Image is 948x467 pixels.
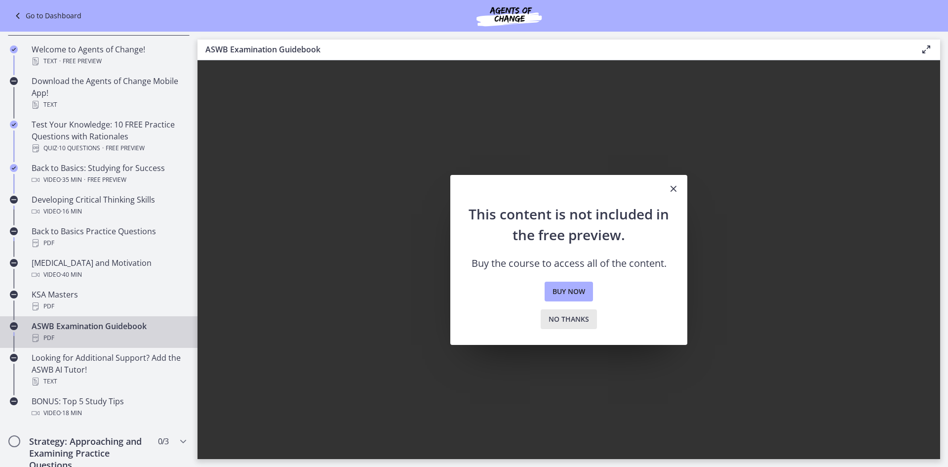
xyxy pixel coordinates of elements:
div: Video [32,206,186,217]
a: Buy now [545,282,593,301]
span: · 16 min [61,206,82,217]
span: Free preview [87,174,126,186]
div: Quiz [32,142,186,154]
div: ASWB Examination Guidebook [32,320,186,344]
h2: This content is not included in the free preview. [466,204,671,245]
span: No thanks [549,313,589,325]
div: Video [32,269,186,281]
div: Text [32,55,186,67]
span: Buy now [553,286,585,297]
div: Download the Agents of Change Mobile App! [32,75,186,111]
span: · 35 min [61,174,82,186]
div: PDF [32,237,186,249]
a: Go to Dashboard [12,10,81,22]
div: Video [32,407,186,419]
div: Text [32,99,186,111]
span: Free preview [106,142,145,154]
div: PDF [32,300,186,312]
div: Developing Critical Thinking Skills [32,194,186,217]
span: · 18 min [61,407,82,419]
span: Free preview [63,55,102,67]
span: · [59,55,61,67]
div: Looking for Additional Support? Add the ASWB AI Tutor! [32,352,186,387]
div: PDF [32,332,186,344]
div: Welcome to Agents of Change! [32,43,186,67]
div: [MEDICAL_DATA] and Motivation [32,257,186,281]
span: 0 / 3 [158,435,168,447]
p: Buy the course to access all of the content. [466,257,671,270]
div: Back to Basics Practice Questions [32,225,186,249]
span: · 40 min [61,269,82,281]
i: Completed [10,121,18,128]
span: · [84,174,85,186]
div: Test Your Knowledge: 10 FREE Practice Questions with Rationales [32,119,186,154]
h3: ASWB Examination Guidebook [205,43,905,55]
div: Text [32,376,186,387]
i: Completed [10,164,18,172]
span: · 10 Questions [57,142,100,154]
i: Completed [10,45,18,53]
img: Agents of Change Social Work Test Prep [450,4,568,28]
div: Video [32,174,186,186]
div: KSA Masters [32,289,186,312]
span: · [102,142,104,154]
button: No thanks [541,309,597,329]
div: BONUS: Top 5 Study Tips [32,395,186,419]
button: Close [660,175,687,204]
div: Back to Basics: Studying for Success [32,162,186,186]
